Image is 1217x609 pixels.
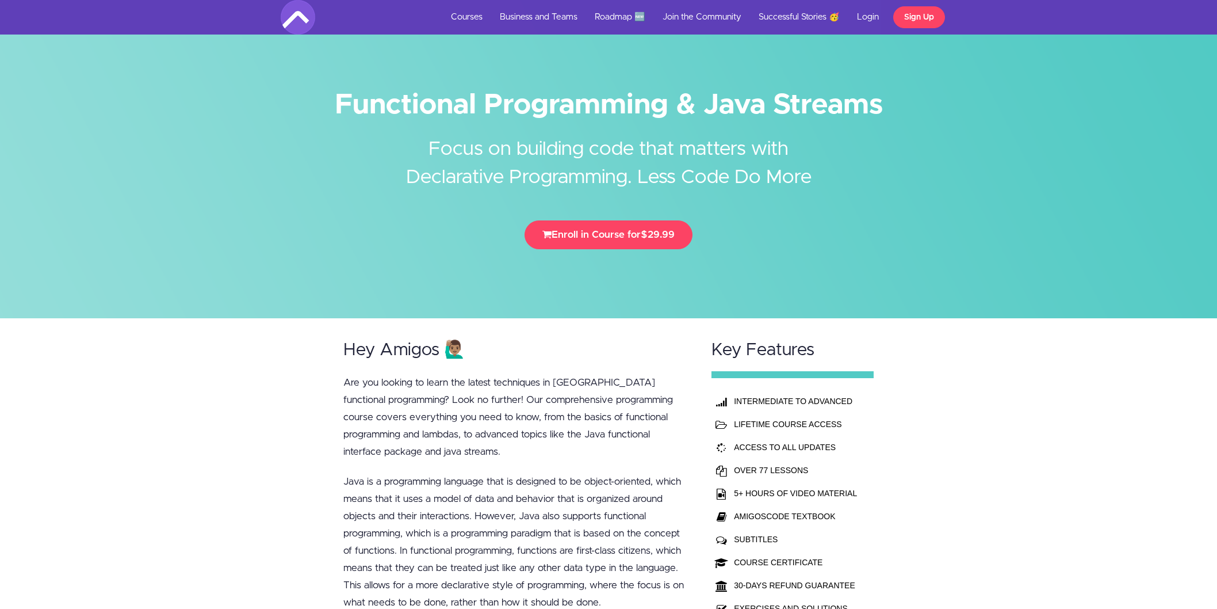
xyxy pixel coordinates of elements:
[393,118,824,192] h2: Focus on building code that matters with Declarative Programming. Less Code Do More
[343,374,690,460] p: Are you looking to learn the latest techniques in [GEOGRAPHIC_DATA] functional programming? Look ...
[731,459,860,482] td: OVER 77 LESSONS
[525,220,692,249] button: Enroll in Course for$29.99
[641,230,675,239] span: $29.99
[731,436,860,459] td: ACCESS TO ALL UPDATES
[731,551,860,574] td: COURSE CERTIFICATE
[731,413,860,436] td: LIFETIME COURSE ACCESS
[281,92,936,118] h1: Functional Programming & Java Streams
[893,6,945,28] a: Sign Up
[731,505,860,528] td: AMIGOSCODE TEXTBOOK
[731,390,860,413] th: INTERMEDIATE TO ADVANCED
[343,341,690,360] h2: Hey Amigos 🙋🏽‍♂️
[731,528,860,551] td: SUBTITLES
[711,341,874,360] h2: Key Features
[731,482,860,505] td: 5+ HOURS OF VIDEO MATERIAL
[731,574,860,597] td: 30-DAYS REFUND GUARANTEE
